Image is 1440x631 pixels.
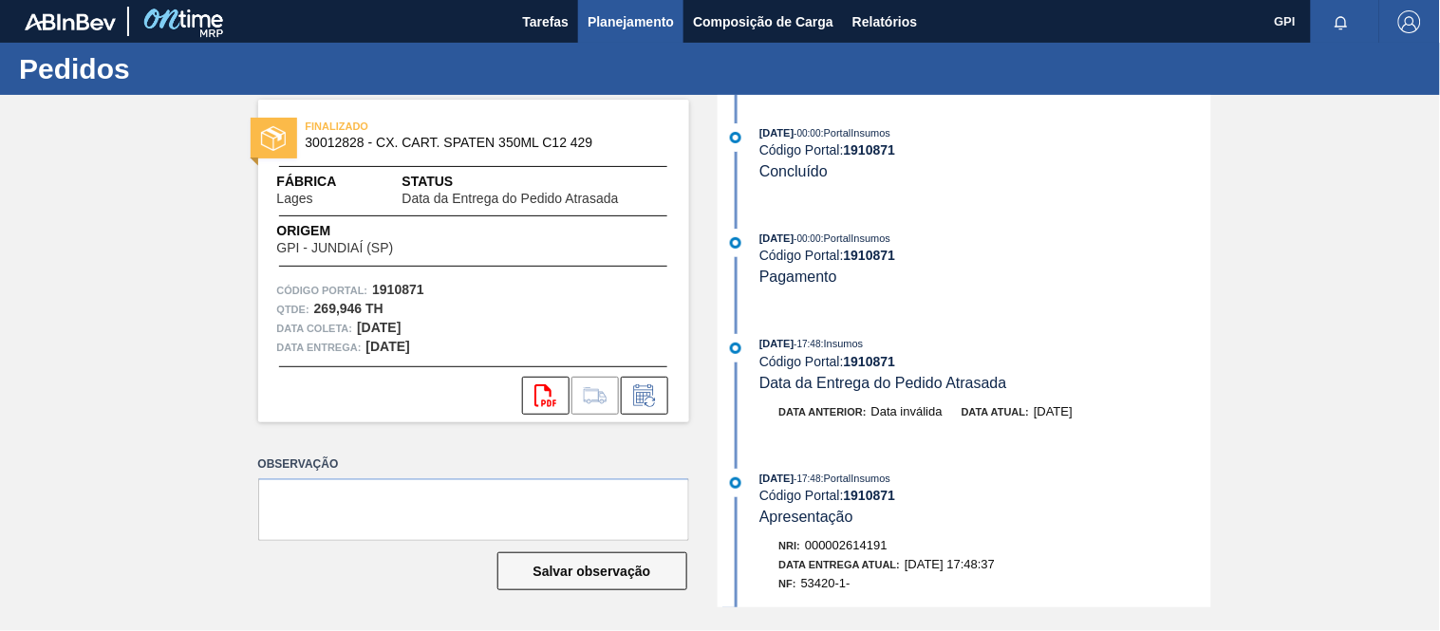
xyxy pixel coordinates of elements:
[497,552,687,590] button: Salvar observação
[306,117,571,136] span: FINALIZADO
[19,58,356,80] h1: Pedidos
[871,404,943,418] span: Data inválida
[402,172,670,192] span: Status
[25,13,116,30] img: TNhmsLtSVTkK8tSr43FrP2fwEKptu5GPRR3wAAAABJRU5ErkJggg==
[277,221,448,241] span: Origem
[759,509,853,525] span: Apresentação
[844,488,896,503] strong: 1910871
[795,473,821,484] span: - 17:48
[730,477,741,489] img: atual
[801,576,851,590] span: 53420-1-
[621,377,668,415] div: Informar alteração no pedido
[730,132,741,143] img: atual
[759,248,1210,263] div: Código Portal:
[844,248,896,263] strong: 1910871
[759,142,1210,158] div: Código Portal:
[759,338,794,349] span: [DATE]
[1034,404,1073,418] span: [DATE]
[277,338,362,357] span: Data entrega:
[759,163,828,179] span: Concluído
[588,10,674,33] span: Planejamento
[277,172,373,192] span: Fábrica
[730,237,741,249] img: atual
[852,10,917,33] span: Relatórios
[261,126,286,151] img: status
[779,559,901,570] span: Data Entrega Atual:
[314,301,383,316] strong: 269,946 TH
[402,192,619,206] span: Data da Entrega do Pedido Atrasada
[277,192,313,206] span: Lages
[795,233,821,244] span: - 00:00
[795,339,821,349] span: - 17:48
[759,232,794,244] span: [DATE]
[258,451,689,478] label: Observação
[821,338,864,349] span: : Insumos
[1398,10,1421,33] img: Logout
[277,300,309,319] span: Qtde :
[693,10,833,33] span: Composição de Carga
[366,339,410,354] strong: [DATE]
[962,406,1029,418] span: Data atual:
[844,142,896,158] strong: 1910871
[277,281,368,300] span: Código Portal:
[844,354,896,369] strong: 1910871
[821,473,890,484] span: : PortalInsumos
[372,282,424,297] strong: 1910871
[779,406,867,418] span: Data anterior:
[306,136,650,150] span: 30012828 - CX. CART. SPATEN 350ML C12 429
[571,377,619,415] div: Ir para Composição de Carga
[805,538,888,552] span: 000002614191
[277,241,394,255] span: GPI - JUNDIAÍ (SP)
[759,488,1210,503] div: Código Portal:
[759,354,1210,369] div: Código Portal:
[277,319,353,338] span: Data coleta:
[730,343,741,354] img: atual
[759,473,794,484] span: [DATE]
[795,128,821,139] span: - 00:00
[522,377,570,415] div: Abrir arquivo PDF
[759,269,837,285] span: Pagamento
[759,375,1007,391] span: Data da Entrega do Pedido Atrasada
[905,557,995,571] span: [DATE] 17:48:37
[759,127,794,139] span: [DATE]
[779,578,796,589] span: NF:
[357,320,401,335] strong: [DATE]
[821,232,890,244] span: : PortalInsumos
[522,10,569,33] span: Tarefas
[1311,9,1372,35] button: Notificações
[821,127,890,139] span: : PortalInsumos
[779,540,801,551] span: Nri:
